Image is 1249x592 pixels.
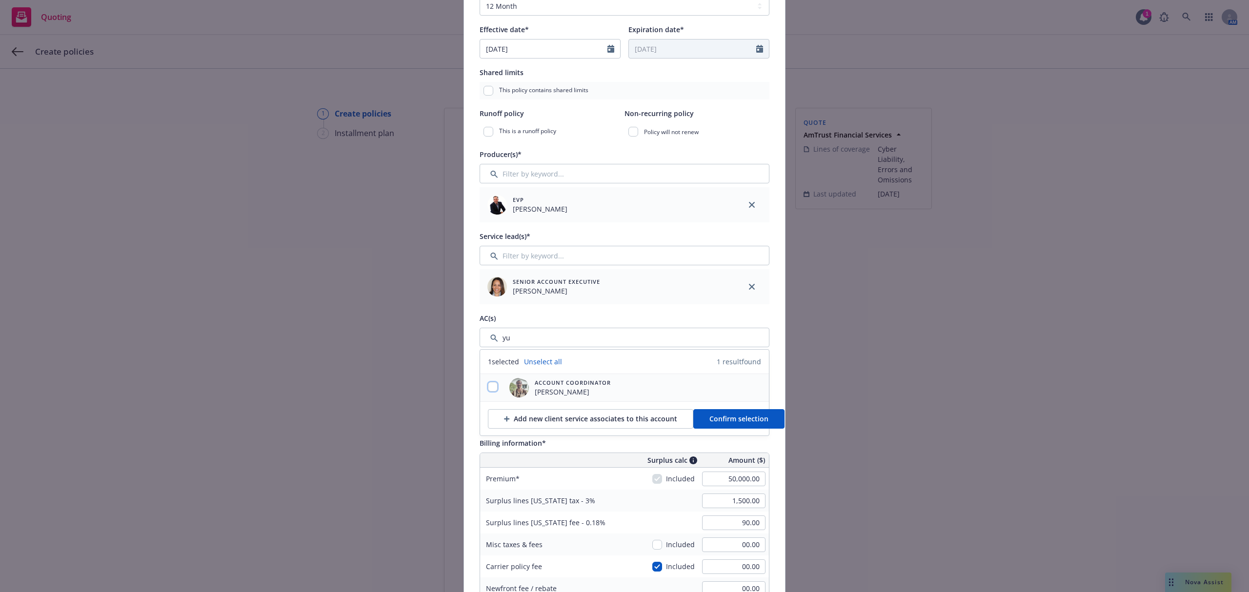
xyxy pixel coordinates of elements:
[709,414,768,423] span: Confirm selection
[717,356,761,367] span: 1 result found
[486,474,520,483] span: Premium
[509,378,529,397] img: employee photo
[629,39,756,58] input: MM/DD/YYYY
[702,559,766,574] input: 0.00
[480,123,624,140] div: This is a runoff policy
[624,123,769,140] div: Policy will not renew
[486,518,605,527] span: Surplus lines [US_STATE] fee - 0.18%
[535,378,611,387] span: Account Coordinator
[480,68,524,77] span: Shared limits
[628,25,684,34] span: Expiration date*
[480,109,524,118] span: Runoff policy
[693,409,785,429] button: Confirm selection
[756,45,763,53] svg: Calendar
[624,109,694,118] span: Non-recurring policy
[666,561,695,572] span: Included
[480,246,769,265] input: Filter by keyword...
[486,562,542,571] span: Carrier policy fee
[480,39,607,58] input: MM/DD/YYYY
[480,82,769,99] div: This policy contains shared limits
[666,539,695,550] span: Included
[702,493,766,508] input: 0.00
[746,199,758,211] a: close
[513,204,567,214] span: [PERSON_NAME]
[702,537,766,552] input: 0.00
[480,438,546,448] span: Billing information*
[666,474,695,484] span: Included
[702,472,766,486] input: 0.00
[607,45,614,53] svg: Calendar
[480,150,522,159] span: Producer(s)*
[647,455,687,465] span: Surplus calc
[480,328,769,347] input: Filter by keyword...
[746,281,758,293] a: close
[486,540,543,549] span: Misc taxes & fees
[728,455,765,465] span: Amount ($)
[702,515,766,530] input: 0.00
[513,196,567,204] span: EVP
[486,496,595,505] span: Surplus lines [US_STATE] tax - 3%
[535,387,611,397] span: [PERSON_NAME]
[480,164,769,183] input: Filter by keyword...
[513,277,600,286] span: Senior Account Executive
[480,232,530,241] span: Service lead(s)*
[504,410,677,428] div: Add new client service associates to this account
[487,195,507,215] img: employee photo
[513,286,600,296] span: [PERSON_NAME]
[524,356,562,367] a: Unselect all
[480,314,496,323] span: AC(s)
[488,356,519,367] span: 1 selected
[480,25,529,34] span: Effective date*
[488,409,693,429] button: Add new client service associates to this account
[487,277,507,296] img: employee photo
